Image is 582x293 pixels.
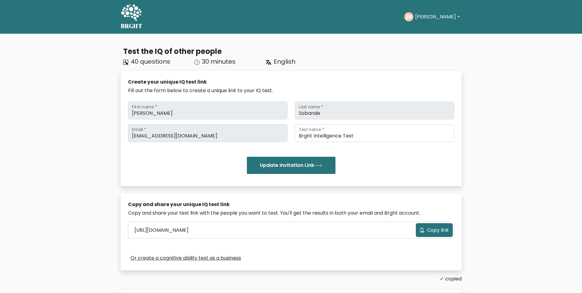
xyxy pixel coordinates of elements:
input: Email [128,124,287,142]
a: Or create a cognitive ability test as a business [130,254,241,262]
div: Create your unique IQ test link [128,78,454,86]
h5: BRGHT [121,22,143,30]
button: Copy link [416,223,453,237]
a: BRGHT [121,2,143,31]
span: Copy link [427,227,449,234]
input: Test name [295,124,454,142]
input: First name [128,102,287,119]
span: 30 minutes [202,57,236,66]
input: Last name [295,102,454,119]
div: ✓ copied [121,275,462,283]
button: Update Invitation Link [247,157,335,174]
span: English [274,57,295,66]
div: Copy and share your test link with the people you want to test. You'll get the results in both yo... [128,209,454,217]
text: JS [406,13,412,20]
span: 40 questions [131,57,170,66]
div: Fill out the form below to create a unique link to your IQ test. [128,87,454,94]
button: [PERSON_NAME] [413,13,461,21]
div: Copy and share your unique IQ test link [128,201,454,208]
div: Test the IQ of other people [123,46,462,57]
